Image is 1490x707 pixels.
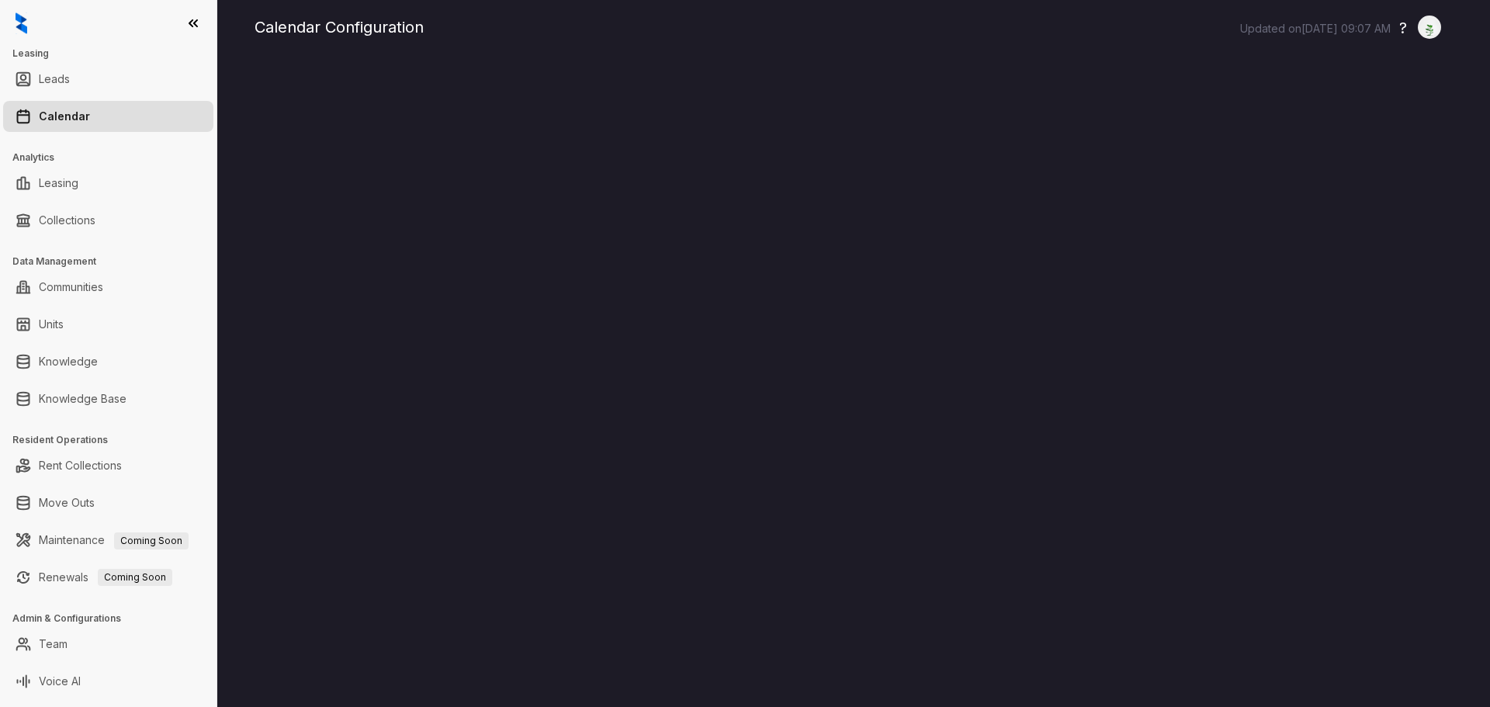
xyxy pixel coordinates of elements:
[39,346,98,377] a: Knowledge
[3,629,213,660] li: Team
[3,562,213,593] li: Renewals
[12,433,217,447] h3: Resident Operations
[3,309,213,340] li: Units
[12,47,217,61] h3: Leasing
[39,450,122,481] a: Rent Collections
[1419,19,1440,36] img: UserAvatar
[39,383,126,414] a: Knowledge Base
[12,612,217,626] h3: Admin & Configurations
[39,168,78,199] a: Leasing
[39,272,103,303] a: Communities
[39,487,95,518] a: Move Outs
[255,62,1453,707] iframe: retool
[12,255,217,269] h3: Data Management
[3,168,213,199] li: Leasing
[3,205,213,236] li: Collections
[1240,21,1391,36] p: Updated on [DATE] 09:07 AM
[3,101,213,132] li: Calendar
[3,64,213,95] li: Leads
[3,666,213,697] li: Voice AI
[3,272,213,303] li: Communities
[98,569,172,586] span: Coming Soon
[114,532,189,549] span: Coming Soon
[3,346,213,377] li: Knowledge
[39,629,68,660] a: Team
[3,525,213,556] li: Maintenance
[3,383,213,414] li: Knowledge Base
[39,64,70,95] a: Leads
[39,666,81,697] a: Voice AI
[255,16,1453,39] div: Calendar Configuration
[39,309,64,340] a: Units
[1399,16,1407,40] button: ?
[12,151,217,165] h3: Analytics
[3,487,213,518] li: Move Outs
[39,101,90,132] a: Calendar
[16,12,27,34] img: logo
[3,450,213,481] li: Rent Collections
[39,205,95,236] a: Collections
[39,562,172,593] a: RenewalsComing Soon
